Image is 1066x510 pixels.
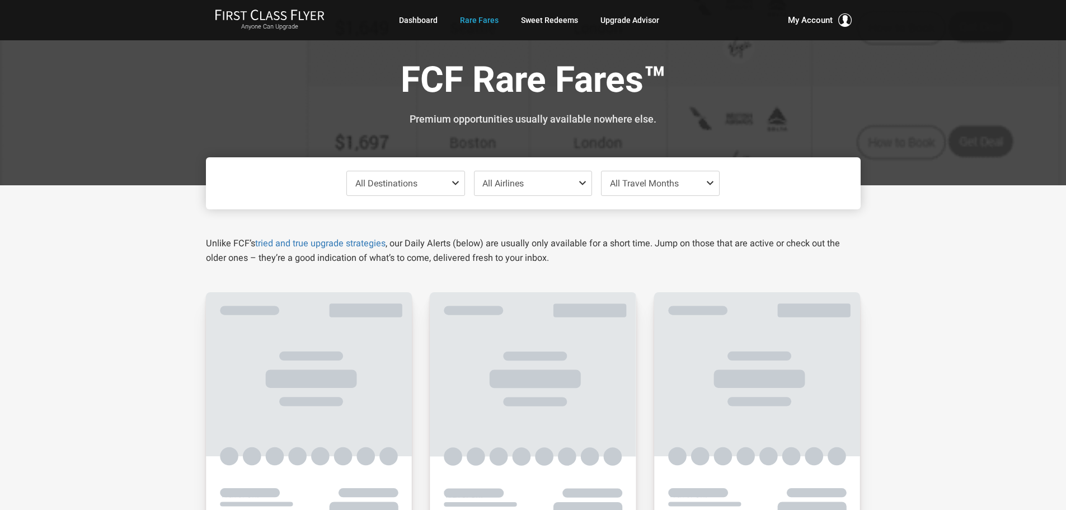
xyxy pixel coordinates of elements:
[355,178,417,189] span: All Destinations
[482,178,524,189] span: All Airlines
[788,13,852,27] button: My Account
[600,10,659,30] a: Upgrade Advisor
[214,114,852,125] h3: Premium opportunities usually available nowhere else.
[399,10,438,30] a: Dashboard
[215,9,325,31] a: First Class FlyerAnyone Can Upgrade
[521,10,578,30] a: Sweet Redeems
[206,236,861,265] p: Unlike FCF’s , our Daily Alerts (below) are usually only available for a short time. Jump on thos...
[215,9,325,21] img: First Class Flyer
[610,178,679,189] span: All Travel Months
[214,60,852,104] h1: FCF Rare Fares™
[215,23,325,31] small: Anyone Can Upgrade
[788,13,833,27] span: My Account
[255,238,386,249] a: tried and true upgrade strategies
[460,10,499,30] a: Rare Fares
